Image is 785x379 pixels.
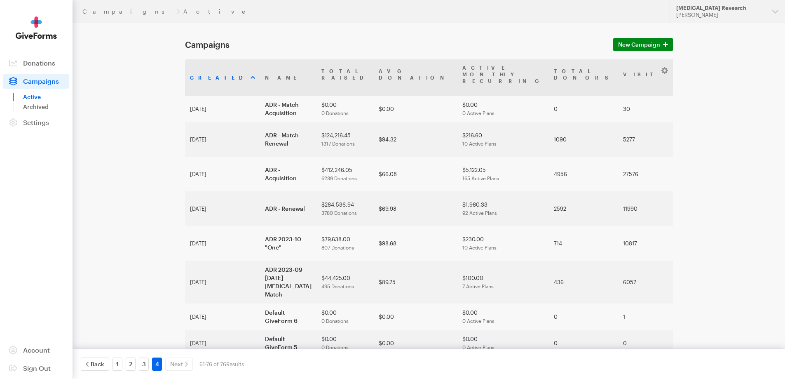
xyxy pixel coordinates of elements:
td: ADR - Renewal [260,191,316,226]
span: 10 Active Plans [462,245,497,250]
td: ADR - Match Acquisition [260,96,316,122]
span: 165 Active Plans [462,175,499,181]
span: 92 Active Plans [462,210,497,216]
span: 495 Donations [321,283,354,289]
td: $0.00 [374,330,457,356]
td: $44,425.00 [316,261,374,304]
td: 2592 [549,191,618,226]
th: Name: activate to sort column ascending [260,59,316,96]
td: ADR - Acquisition [260,157,316,191]
th: TotalDonors: activate to sort column ascending [549,59,618,96]
td: $98.68 [374,226,457,261]
span: 10 Active Plans [462,141,497,146]
a: Account [3,343,69,358]
a: Archived [23,102,69,112]
td: $0.00 [457,96,549,122]
a: Settings [3,115,69,130]
td: [DATE] [185,330,260,356]
th: Active MonthlyRecurring: activate to sort column ascending [457,59,549,96]
td: 714 [549,226,618,261]
span: Account [23,346,50,354]
span: 0 Donations [321,318,349,324]
td: [DATE] [185,191,260,226]
span: 0 Donations [321,110,349,116]
td: [DATE] [185,96,260,122]
th: AvgDonation: activate to sort column ascending [374,59,457,96]
td: 5277 [618,122,671,157]
td: $0.00 [316,304,374,330]
td: $0.00 [374,96,457,122]
span: Back [91,359,104,369]
h1: Campaigns [185,40,603,49]
a: Campaigns [82,8,173,15]
span: New Campaign [618,40,660,49]
span: 0 Donations [321,344,349,350]
td: 18.61% [671,157,724,191]
td: ADR 2023-10 "One" [260,226,316,261]
a: 2 [126,358,136,371]
a: 3 [139,358,149,371]
td: $216.60 [457,122,549,157]
td: $1,960.33 [457,191,549,226]
td: $0.00 [316,330,374,356]
td: $124,216.45 [316,122,374,157]
th: Visits: activate to sort column ascending [618,59,671,96]
td: 1090 [549,122,618,157]
a: Sign Out [3,361,69,376]
td: $100.00 [457,261,549,304]
span: 6239 Donations [321,175,357,181]
div: [PERSON_NAME] [676,12,766,19]
td: [DATE] [185,261,260,304]
div: 61-76 of 76 [199,358,244,371]
span: 807 Donations [321,245,354,250]
td: $5,122.05 [457,157,549,191]
td: 30 [618,96,671,122]
td: $89.75 [374,261,457,304]
td: [DATE] [185,226,260,261]
td: 4956 [549,157,618,191]
td: $66.08 [374,157,457,191]
span: 0 Active Plans [462,110,494,116]
td: 0 [618,330,671,356]
td: 0 [549,96,618,122]
td: 23.63% [671,122,724,157]
td: $264,536.94 [316,191,374,226]
td: 11990 [618,191,671,226]
td: $0.00 [374,304,457,330]
td: $69.98 [374,191,457,226]
span: Settings [23,118,49,126]
td: $412,246.05 [316,157,374,191]
a: Back [81,358,109,371]
td: [DATE] [185,157,260,191]
td: $0.00 [457,330,549,356]
td: 27576 [618,157,671,191]
span: 1317 Donations [321,141,355,146]
td: 0 [549,304,618,330]
td: Default GiveForm 6 [260,304,316,330]
td: 10817 [618,226,671,261]
td: 0 [549,330,618,356]
a: New Campaign [613,38,673,51]
a: Campaigns [3,74,69,89]
div: [MEDICAL_DATA] Research [676,5,766,12]
td: 0.00% [671,96,724,122]
td: 6057 [618,261,671,304]
td: Default GiveForm 5 [260,330,316,356]
a: Active [23,92,69,102]
span: 7 Active Plans [462,283,494,289]
span: 0 Active Plans [462,318,494,324]
td: 26.37% [671,191,724,226]
td: 7.30% [671,261,724,304]
a: 1 [112,358,122,371]
td: $79,638.00 [316,226,374,261]
td: 1 [618,304,671,330]
span: Campaigns [23,77,59,85]
img: GiveForms [16,16,57,39]
a: Donations [3,56,69,71]
td: $0.00 [316,96,374,122]
span: 3780 Donations [321,210,357,216]
th: Conv. Rate: activate to sort column ascending [671,59,724,96]
th: TotalRaised: activate to sort column ascending [316,59,374,96]
td: $230.00 [457,226,549,261]
span: 0 Active Plans [462,344,494,350]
